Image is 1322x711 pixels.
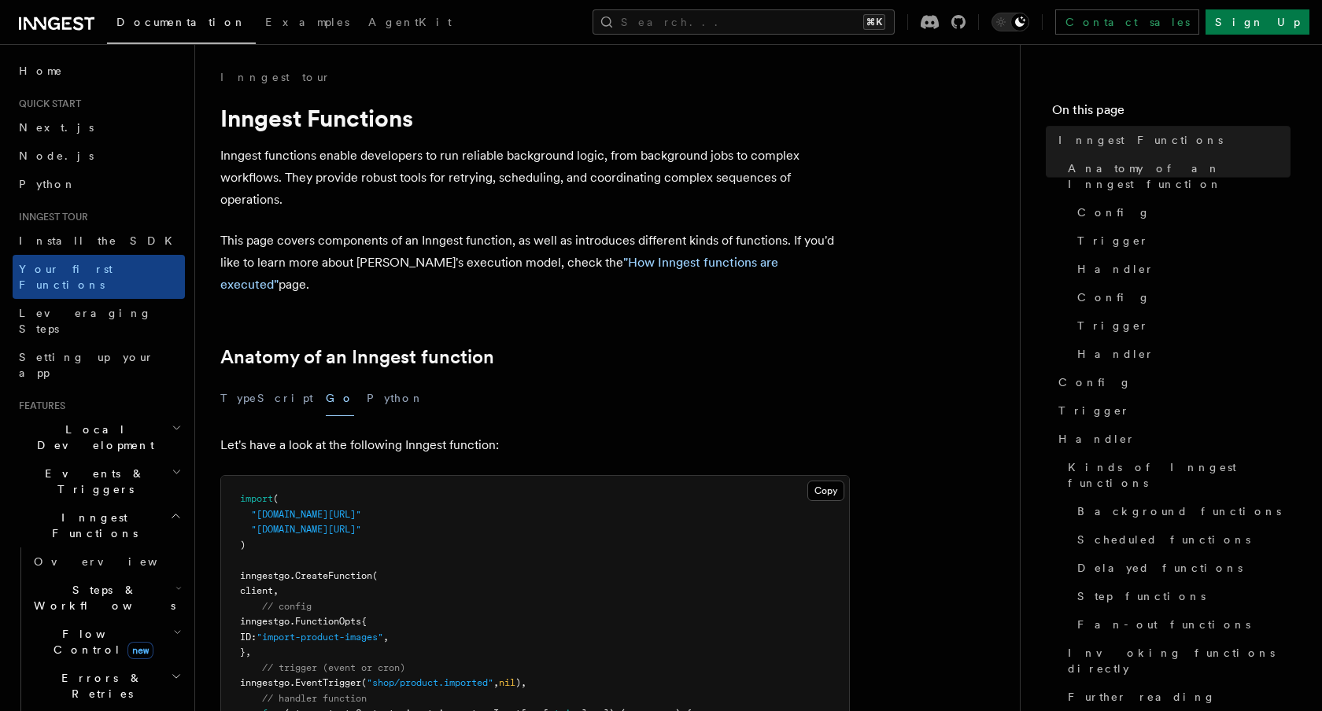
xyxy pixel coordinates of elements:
[262,662,405,673] span: // trigger (event or cron)
[240,677,295,688] span: inngestgo.
[368,16,452,28] span: AgentKit
[1071,340,1291,368] a: Handler
[28,670,171,702] span: Errors & Retries
[19,121,94,134] span: Next.js
[367,381,424,416] button: Python
[1071,311,1291,340] a: Trigger
[326,381,354,416] button: Go
[251,524,361,535] span: "[DOMAIN_NAME][URL]"
[220,104,850,132] h1: Inngest Functions
[13,422,172,453] span: Local Development
[493,677,499,688] span: ,
[1071,554,1291,582] a: Delayed functions
[1058,374,1132,390] span: Config
[1077,560,1243,576] span: Delayed functions
[1058,132,1223,148] span: Inngest Functions
[1062,683,1291,711] a: Further reading
[1077,233,1149,249] span: Trigger
[1077,204,1150,220] span: Config
[1071,255,1291,283] a: Handler
[991,13,1029,31] button: Toggle dark mode
[1058,403,1130,418] span: Trigger
[240,570,295,581] span: inngestgo.
[1062,639,1291,683] a: Invoking functions directly
[1052,101,1291,126] h4: On this page
[13,57,185,85] a: Home
[127,642,153,659] span: new
[240,616,367,627] span: inngestgo.FunctionOpts{
[1068,459,1291,491] span: Kinds of Inngest functions
[19,234,182,247] span: Install the SDK
[220,230,850,296] p: This page covers components of an Inngest function, as well as introduces different kinds of func...
[13,211,88,223] span: Inngest tour
[28,576,185,620] button: Steps & Workflows
[13,400,65,412] span: Features
[220,346,494,368] a: Anatomy of an Inngest function
[220,69,330,85] a: Inngest tour
[1077,289,1150,305] span: Config
[1068,160,1291,192] span: Anatomy of an Inngest function
[593,9,895,35] button: Search...⌘K
[28,547,185,576] a: Overview
[19,178,76,190] span: Python
[383,632,389,643] span: ,
[1077,532,1250,547] span: Scheduled functions
[19,149,94,162] span: Node.js
[13,142,185,170] a: Node.js
[116,16,246,28] span: Documentation
[265,16,349,28] span: Examples
[13,503,185,547] button: Inngest Functions
[13,98,81,110] span: Quick start
[1206,9,1309,35] a: Sign Up
[13,299,185,343] a: Leveraging Steps
[220,145,850,211] p: Inngest functions enable developers to run reliable background logic, from background jobs to com...
[19,63,63,79] span: Home
[1071,283,1291,311] a: Config
[13,113,185,142] a: Next.js
[13,255,185,299] a: Your first Functions
[1077,588,1206,604] span: Step functions
[19,307,152,335] span: Leveraging Steps
[295,570,372,581] span: CreateFunction
[1071,497,1291,525] a: Background functions
[240,585,279,596] span: client,
[1052,368,1291,396] a: Config
[359,5,461,42] a: AgentKit
[107,5,256,44] a: Documentation
[34,555,196,568] span: Overview
[257,632,383,643] span: "import-product-images"
[13,459,185,503] button: Events & Triggers
[1077,617,1250,632] span: Fan-out functions
[28,626,173,658] span: Flow Control
[1071,198,1291,227] a: Config
[220,381,313,416] button: TypeScript
[372,570,378,581] span: (
[262,693,367,704] span: // handler function
[1077,318,1149,333] span: Trigger
[273,493,279,504] span: (
[220,434,850,456] p: Let's have a look at the following Inngest function:
[1062,453,1291,497] a: Kinds of Inngest functions
[240,493,273,504] span: import
[19,351,154,379] span: Setting up your app
[1071,227,1291,255] a: Trigger
[295,677,361,688] span: EventTrigger
[361,677,367,688] span: (
[256,5,359,42] a: Examples
[28,582,175,613] span: Steps & Workflows
[1077,261,1154,277] span: Handler
[1077,503,1281,519] span: Background functions
[13,510,170,541] span: Inngest Functions
[1062,154,1291,198] a: Anatomy of an Inngest function
[240,632,257,643] span: ID:
[367,677,493,688] span: "shop/product.imported"
[13,466,172,497] span: Events & Triggers
[13,343,185,387] a: Setting up your app
[1068,689,1216,705] span: Further reading
[1052,396,1291,425] a: Trigger
[13,415,185,459] button: Local Development
[251,509,361,520] span: "[DOMAIN_NAME][URL]"
[1052,126,1291,154] a: Inngest Functions
[1058,431,1136,447] span: Handler
[1055,9,1199,35] a: Contact sales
